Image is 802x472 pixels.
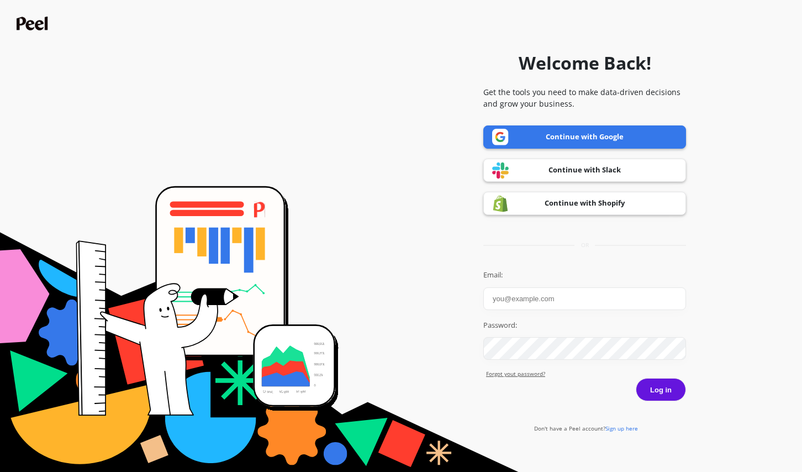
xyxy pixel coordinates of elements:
[483,270,686,281] label: Email:
[492,129,509,145] img: Google logo
[483,125,686,149] a: Continue with Google
[534,424,638,432] a: Don't have a Peel account?Sign up here
[519,50,651,76] h1: Welcome Back!
[483,86,686,109] p: Get the tools you need to make data-driven decisions and grow your business.
[483,192,686,215] a: Continue with Shopify
[17,17,51,30] img: Peel
[483,287,686,310] input: you@example.com
[483,320,686,331] label: Password:
[636,378,686,401] button: Log in
[483,241,686,249] div: or
[483,159,686,182] a: Continue with Slack
[605,424,638,432] span: Sign up here
[492,162,509,179] img: Slack logo
[492,195,509,212] img: Shopify logo
[486,370,686,378] a: Forgot yout password?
